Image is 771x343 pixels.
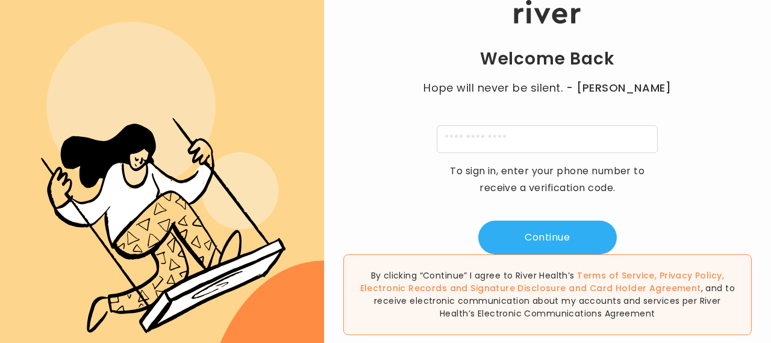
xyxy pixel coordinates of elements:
span: - [PERSON_NAME] [566,80,671,96]
span: , , and [360,269,724,294]
a: Card Holder Agreement [590,282,701,294]
h1: Welcome Back [480,48,615,70]
a: Electronic Records and Signature Disclosure [360,282,566,294]
p: Hope will never be silent. [412,80,683,96]
p: To sign in, enter your phone number to receive a verification code. [442,163,653,197]
span: , and to receive electronic communication about my accounts and services per River Health’s Elect... [374,282,735,319]
a: Terms of Service [577,269,655,282]
button: Continue [478,221,617,254]
a: Privacy Policy [660,269,722,282]
div: By clicking “Continue” I agree to River Health’s [343,254,752,335]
